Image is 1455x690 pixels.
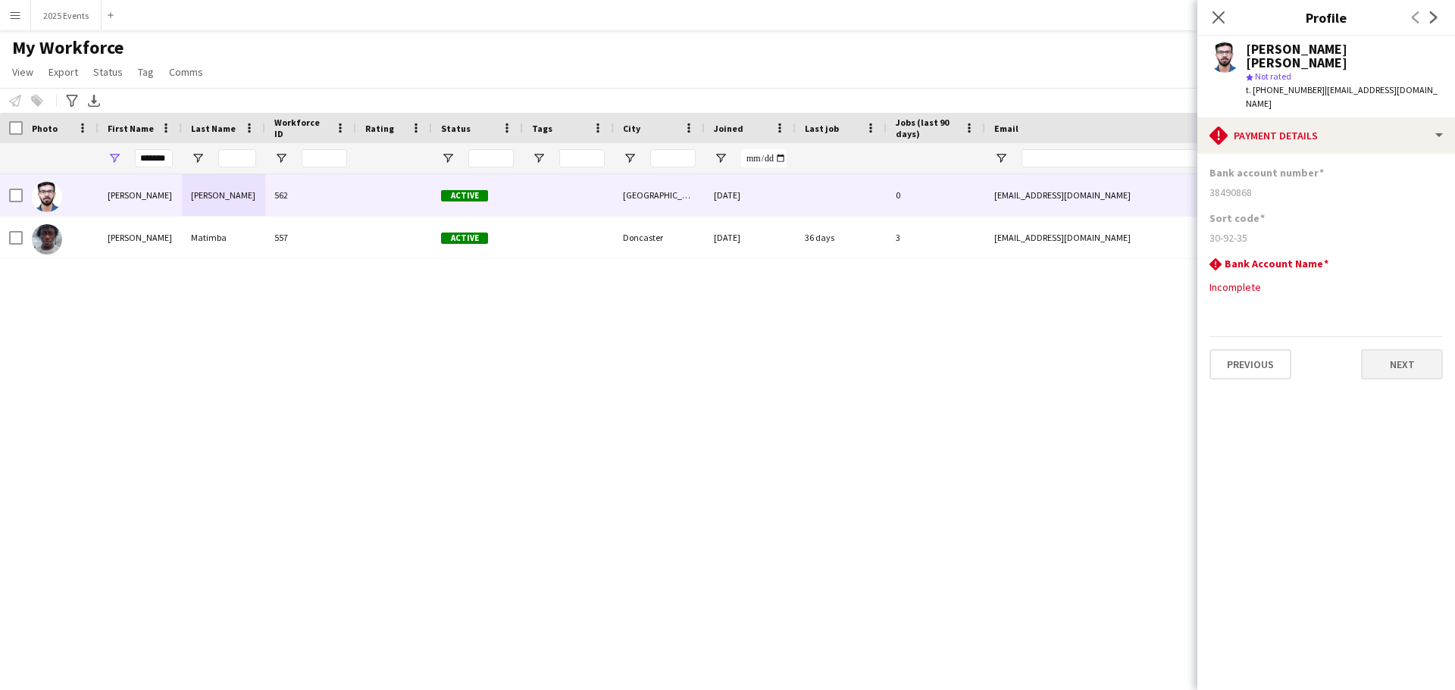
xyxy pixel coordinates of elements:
[887,174,985,216] div: 0
[42,62,84,82] a: Export
[12,36,124,59] span: My Workforce
[32,182,62,212] img: Charles Vattakunnel Siby
[623,123,640,134] span: City
[623,151,637,165] button: Open Filter Menu
[48,65,78,79] span: Export
[985,174,1288,216] div: [EMAIL_ADDRESS][DOMAIN_NAME]
[714,123,743,134] span: Joined
[138,65,154,79] span: Tag
[1209,231,1443,245] div: 30-92-35
[32,224,62,254] img: Peter Charles Matimba
[1197,117,1455,154] div: Payment details
[1255,70,1291,82] span: Not rated
[441,151,455,165] button: Open Filter Menu
[1209,349,1291,379] button: Previous
[1209,211,1265,225] h3: Sort code
[714,151,727,165] button: Open Filter Menu
[191,151,205,165] button: Open Filter Menu
[12,65,33,79] span: View
[191,123,236,134] span: Last Name
[87,62,129,82] a: Status
[985,217,1288,258] div: [EMAIL_ADDRESS][DOMAIN_NAME]
[182,217,265,258] div: Matimba
[108,151,121,165] button: Open Filter Menu
[994,123,1018,134] span: Email
[93,65,123,79] span: Status
[108,123,154,134] span: First Name
[365,123,394,134] span: Rating
[182,174,265,216] div: [PERSON_NAME]
[887,217,985,258] div: 3
[796,217,887,258] div: 36 days
[614,174,705,216] div: [GEOGRAPHIC_DATA]
[441,123,471,134] span: Status
[805,123,839,134] span: Last job
[468,149,514,167] input: Status Filter Input
[1246,84,1325,95] span: t. [PHONE_NUMBER]
[265,174,356,216] div: 562
[705,174,796,216] div: [DATE]
[6,62,39,82] a: View
[265,217,356,258] div: 557
[705,217,796,258] div: [DATE]
[650,149,696,167] input: City Filter Input
[1022,149,1279,167] input: Email Filter Input
[32,123,58,134] span: Photo
[99,217,182,258] div: [PERSON_NAME]
[741,149,787,167] input: Joined Filter Input
[132,62,160,82] a: Tag
[559,149,605,167] input: Tags Filter Input
[274,117,329,139] span: Workforce ID
[1197,8,1455,27] h3: Profile
[163,62,209,82] a: Comms
[532,123,552,134] span: Tags
[135,149,173,167] input: First Name Filter Input
[614,217,705,258] div: Doncaster
[441,233,488,244] span: Active
[302,149,347,167] input: Workforce ID Filter Input
[1246,42,1443,70] div: [PERSON_NAME] [PERSON_NAME]
[218,149,256,167] input: Last Name Filter Input
[1361,349,1443,379] button: Next
[63,92,81,110] app-action-btn: Advanced filters
[1209,166,1324,180] h3: Bank account number
[1246,84,1438,109] span: | [EMAIL_ADDRESS][DOMAIN_NAME]
[1209,280,1443,294] div: Incomplete
[1225,257,1328,270] h3: Bank Account Name
[532,151,546,165] button: Open Filter Menu
[896,117,958,139] span: Jobs (last 90 days)
[31,1,102,30] button: 2025 Events
[85,92,103,110] app-action-btn: Export XLSX
[274,151,288,165] button: Open Filter Menu
[169,65,203,79] span: Comms
[99,174,182,216] div: [PERSON_NAME]
[441,190,488,201] span: Active
[1209,186,1443,199] div: 38490868
[994,151,1008,165] button: Open Filter Menu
